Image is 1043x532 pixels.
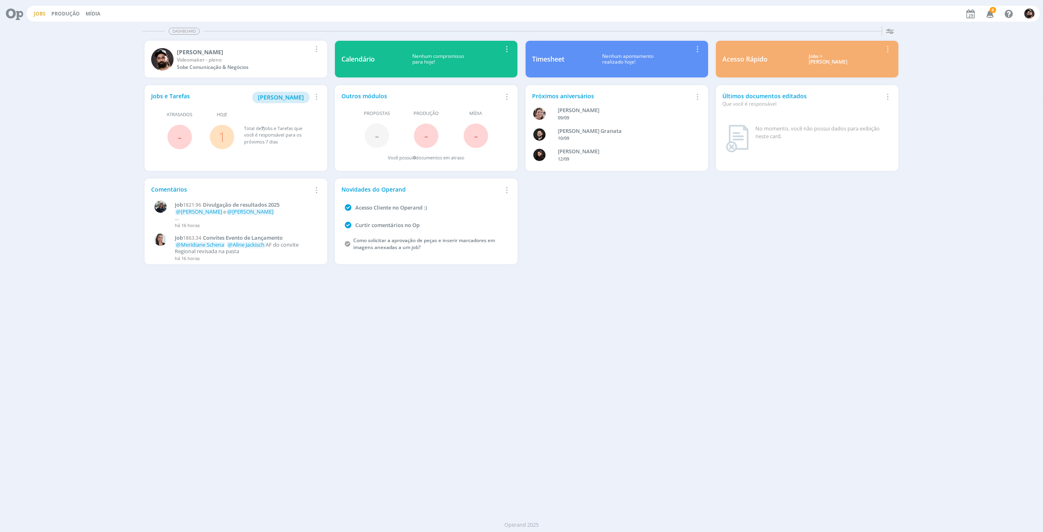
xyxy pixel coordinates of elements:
[203,234,283,241] span: Convites Evento de Lançamento
[183,234,201,241] span: 1863.34
[154,201,167,213] img: M
[424,127,428,144] span: -
[414,110,439,117] span: Produção
[175,255,200,261] span: há 16 horas
[532,92,692,100] div: Próximos aniversários
[526,41,708,77] a: TimesheetNenhum apontamentorealizado hoje!
[177,56,311,64] div: Videomaker - pleno
[49,11,82,17] button: Produção
[175,202,316,208] a: Job1821.96Divulgação de resultados 2025
[981,7,998,21] button: 8
[176,208,222,215] span: @[PERSON_NAME]
[175,209,316,215] p: e
[244,125,312,146] div: Total de Jobs e Tarefas que você é responsável para os próximos 7 dias
[169,28,200,35] span: Dashboard
[388,155,464,161] div: Você possui documentos em atraso
[474,127,478,144] span: -
[375,127,379,144] span: -
[1024,9,1034,19] img: B
[558,148,689,156] div: Luana da Silva de Andrade
[261,125,264,131] span: 7
[218,128,226,146] a: 1
[726,125,749,152] img: dashboard_not_found.png
[355,204,427,211] a: Acesso Cliente no Operand :)
[755,125,889,141] div: No momento, você não possui dados para exibição neste card.
[469,110,482,117] span: Mídia
[722,100,882,108] div: Que você é responsável
[167,111,192,118] span: Atrasados
[34,10,46,17] a: Jobs
[227,208,273,215] span: @[PERSON_NAME]
[341,54,375,64] div: Calendário
[353,237,495,251] a: Como solicitar a aprovação de peças e inserir marcadores em imagens anexadas a um job?
[533,149,546,161] img: L
[564,53,692,65] div: Nenhum apontamento realizado hoje!
[252,93,310,101] a: [PERSON_NAME]
[154,234,167,246] img: C
[558,115,569,121] span: 09/09
[175,242,316,254] p: AF do convite Regional revisada na pasta
[86,10,100,17] a: Mídia
[203,201,279,208] span: Divulgação de resultados 2025
[558,156,569,162] span: 12/09
[1024,7,1035,21] button: B
[177,64,311,71] div: Sobe Comunicação & Negócios
[177,48,311,56] div: Bruno Gassen
[178,128,182,146] span: -
[252,92,310,103] button: [PERSON_NAME]
[83,11,103,17] button: Mídia
[722,92,882,108] div: Últimos documentos editados
[151,48,174,71] img: B
[341,92,501,100] div: Outros módulos
[217,111,227,118] span: Hoje
[202,221,268,228] u: resultados programados.
[533,128,546,141] img: B
[183,201,201,208] span: 1821.96
[558,135,569,141] span: 10/09
[355,221,420,229] a: Curtir comentários no Op
[558,127,689,135] div: Bruno Corralo Granata
[364,110,390,117] span: Propostas
[175,222,200,228] span: há 16 horas
[413,155,416,161] span: 0
[151,185,311,194] div: Comentários
[341,185,501,194] div: Novidades do Operand
[31,11,48,17] button: Jobs
[175,235,316,241] a: Job1863.34Convites Evento de Lançamento
[774,53,882,65] div: Jobs > [PERSON_NAME]
[151,92,311,103] div: Jobs e Tarefas
[533,108,546,120] img: A
[722,54,768,64] div: Acesso Rápido
[258,93,304,101] span: [PERSON_NAME]
[375,53,501,65] div: Nenhum compromisso para hoje!
[558,106,689,115] div: Aline Beatriz Jackisch
[990,7,996,13] span: 8
[51,10,80,17] a: Produção
[228,241,264,248] span: @Aline Jackisch
[532,54,564,64] div: Timesheet
[176,241,224,248] span: @Meridiane Schena
[145,41,327,77] a: B[PERSON_NAME]Videomaker - plenoSobe Comunicação & Negócios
